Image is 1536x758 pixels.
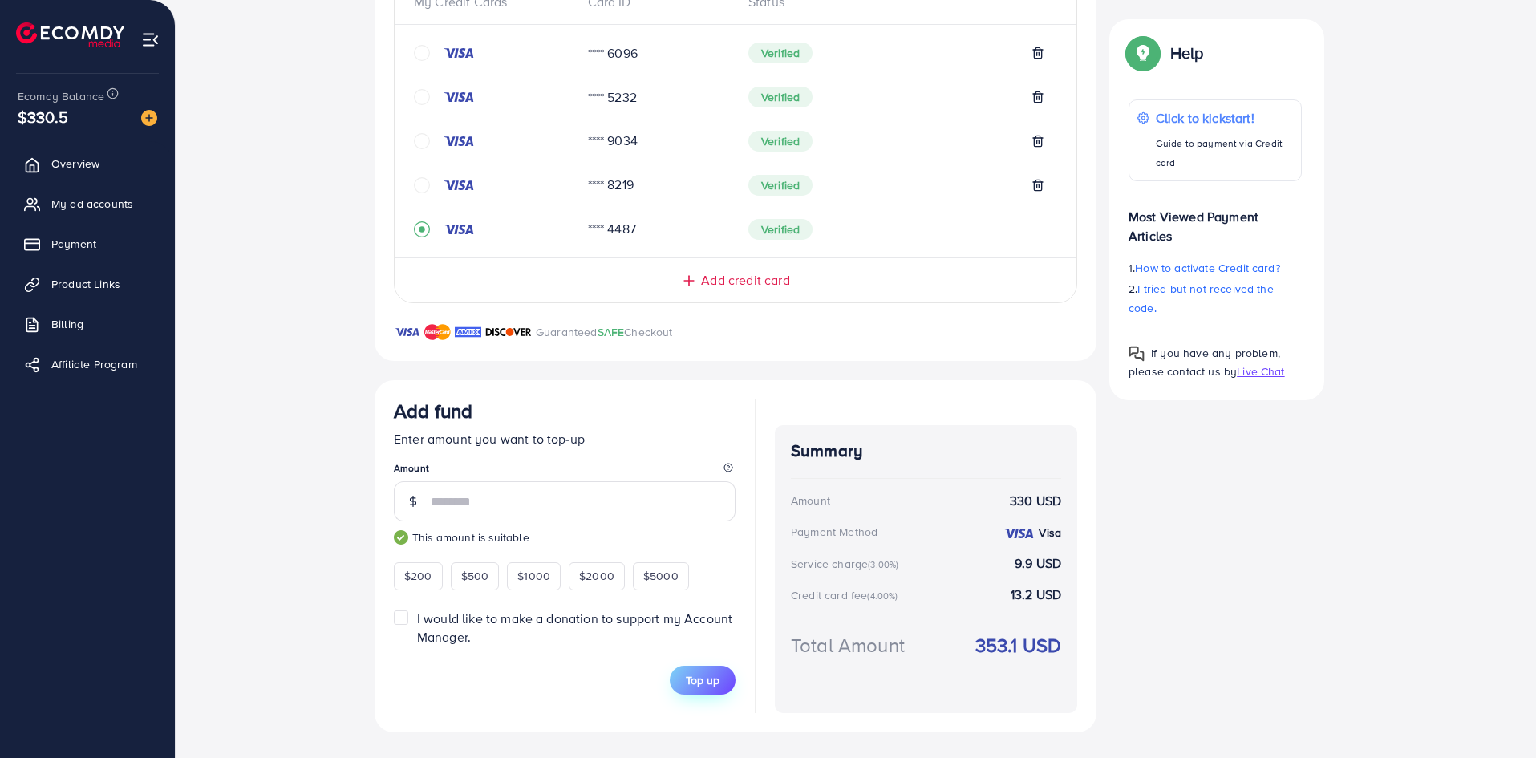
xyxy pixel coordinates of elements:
span: Live Chat [1237,363,1284,379]
p: Enter amount you want to top-up [394,429,736,448]
span: $330.5 [18,91,69,144]
img: credit [443,91,475,103]
span: Verified [748,43,813,63]
span: Billing [51,316,83,332]
span: Affiliate Program [51,356,137,372]
svg: circle [414,133,430,149]
span: If you have any problem, please contact us by [1129,345,1280,379]
a: My ad accounts [12,188,163,220]
legend: Amount [394,461,736,481]
img: brand [485,322,532,342]
p: Guaranteed Checkout [536,322,673,342]
span: $500 [461,568,489,584]
span: How to activate Credit card? [1135,260,1279,276]
span: Verified [748,175,813,196]
h4: Summary [791,441,1061,461]
a: Payment [12,228,163,260]
strong: 13.2 USD [1011,586,1061,604]
span: Overview [51,156,99,172]
span: $200 [404,568,432,584]
small: (4.00%) [867,590,898,602]
a: Overview [12,148,163,180]
div: Amount [791,492,830,509]
strong: 9.9 USD [1015,554,1061,573]
span: Product Links [51,276,120,292]
span: I would like to make a donation to support my Account Manager. [417,610,732,646]
img: credit [443,179,475,192]
img: credit [443,135,475,148]
img: credit [443,47,475,59]
span: I tried but not received the code. [1129,281,1274,316]
span: Top up [686,672,719,688]
p: Guide to payment via Credit card [1156,134,1293,172]
div: Total Amount [791,631,905,659]
img: guide [394,530,408,545]
p: 1. [1129,258,1302,278]
img: brand [424,322,451,342]
img: logo [16,22,124,47]
h3: Add fund [394,399,472,423]
small: This amount is suitable [394,529,736,545]
span: Add credit card [701,271,789,290]
span: Verified [748,219,813,240]
img: credit [443,223,475,236]
button: Top up [670,666,736,695]
span: Verified [748,87,813,107]
span: $1000 [517,568,550,584]
span: Verified [748,131,813,152]
small: (3.00%) [868,558,898,571]
img: credit [1003,527,1035,540]
span: $5000 [643,568,679,584]
img: menu [141,30,160,49]
img: Popup guide [1129,39,1157,67]
img: image [141,110,157,126]
svg: circle [414,89,430,105]
span: My ad accounts [51,196,133,212]
img: brand [455,322,481,342]
a: Product Links [12,268,163,300]
p: 2. [1129,279,1302,318]
p: Most Viewed Payment Articles [1129,194,1302,245]
span: SAFE [598,324,625,340]
span: $2000 [579,568,614,584]
a: Billing [12,308,163,340]
div: Credit card fee [791,587,903,603]
svg: record circle [414,221,430,237]
strong: 353.1 USD [975,631,1061,659]
div: Payment Method [791,524,877,540]
p: Help [1170,43,1204,63]
svg: circle [414,45,430,61]
strong: 330 USD [1010,492,1061,510]
iframe: Chat [1468,686,1524,746]
a: Affiliate Program [12,348,163,380]
img: Popup guide [1129,346,1145,362]
p: Click to kickstart! [1156,108,1293,128]
svg: circle [414,177,430,193]
img: brand [394,322,420,342]
strong: Visa [1039,525,1061,541]
span: Payment [51,236,96,252]
span: Ecomdy Balance [18,88,104,104]
div: Service charge [791,556,903,572]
